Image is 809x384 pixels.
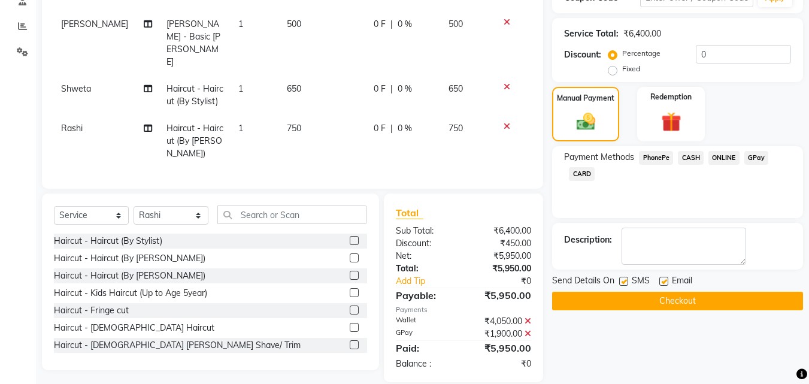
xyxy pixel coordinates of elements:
div: Paid: [387,341,463,355]
span: 0 F [374,83,386,95]
span: Haircut - Haircut (By [PERSON_NAME]) [166,123,223,159]
span: Email [672,274,692,289]
span: 650 [449,83,463,94]
span: Send Details On [552,274,614,289]
div: ₹1,900.00 [463,328,540,340]
span: 0 F [374,122,386,135]
div: ₹5,950.00 [463,250,540,262]
span: ONLINE [708,151,740,165]
div: Payable: [387,288,463,303]
div: ₹0 [463,358,540,370]
label: Percentage [622,48,660,59]
div: ₹4,050.00 [463,315,540,328]
div: Haircut - Fringe cut [54,304,129,317]
span: CARD [569,167,595,181]
a: Add Tip [387,275,476,288]
div: Haircut - Haircut (By [PERSON_NAME]) [54,252,205,265]
span: 650 [287,83,301,94]
img: _gift.svg [655,110,687,134]
div: Wallet [387,315,463,328]
span: 750 [287,123,301,134]
div: Discount: [564,49,601,61]
div: ₹5,950.00 [463,288,540,303]
div: Net: [387,250,463,262]
span: Rashi [61,123,83,134]
div: Haircut - Haircut (By [PERSON_NAME]) [54,270,205,282]
input: Search or Scan [217,205,367,224]
span: 500 [287,19,301,29]
span: 0 % [398,18,412,31]
span: 0 F [374,18,386,31]
span: Shweta [61,83,91,94]
span: 500 [449,19,463,29]
div: ₹5,950.00 [463,262,540,275]
span: 1 [238,19,243,29]
div: ₹6,400.00 [463,225,540,237]
div: GPay [387,328,463,340]
span: GPay [744,151,769,165]
img: _cash.svg [571,111,601,132]
span: | [390,18,393,31]
div: Description: [564,234,612,246]
span: SMS [632,274,650,289]
span: 1 [238,83,243,94]
label: Fixed [622,64,640,74]
span: Total [396,207,423,219]
span: | [390,122,393,135]
div: Haircut - [DEMOGRAPHIC_DATA] [PERSON_NAME] Shave/ Trim [54,339,301,352]
div: Total: [387,262,463,275]
span: 1 [238,123,243,134]
span: | [390,83,393,95]
div: Sub Total: [387,225,463,237]
div: Payments [396,305,531,315]
label: Redemption [650,92,692,102]
div: Discount: [387,237,463,250]
button: Checkout [552,292,803,310]
span: CASH [678,151,704,165]
span: [PERSON_NAME] - Basic [PERSON_NAME] [166,19,220,67]
span: PhonePe [639,151,673,165]
span: [PERSON_NAME] [61,19,128,29]
div: ₹450.00 [463,237,540,250]
span: 750 [449,123,463,134]
div: Service Total: [564,28,619,40]
span: Haircut - Haircut (By Stylist) [166,83,223,107]
div: Haircut - Haircut (By Stylist) [54,235,162,247]
label: Manual Payment [557,93,614,104]
div: ₹5,950.00 [463,341,540,355]
div: ₹6,400.00 [623,28,661,40]
div: ₹0 [477,275,541,288]
div: Haircut - [DEMOGRAPHIC_DATA] Haircut [54,322,214,334]
span: 0 % [398,83,412,95]
div: Haircut - Kids Haircut (Up to Age 5year) [54,287,207,300]
div: Balance : [387,358,463,370]
span: 0 % [398,122,412,135]
span: Payment Methods [564,151,634,164]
